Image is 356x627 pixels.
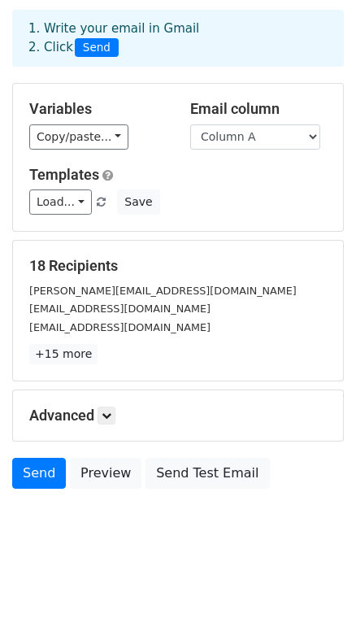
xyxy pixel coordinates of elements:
h5: 18 Recipients [29,257,327,275]
h5: Variables [29,100,166,118]
div: 1. Write your email in Gmail 2. Click [16,20,340,57]
h5: Email column [190,100,327,118]
small: [PERSON_NAME][EMAIL_ADDRESS][DOMAIN_NAME] [29,285,297,297]
h5: Advanced [29,407,327,425]
button: Save [117,189,159,215]
iframe: Chat Widget [275,549,356,627]
small: [EMAIL_ADDRESS][DOMAIN_NAME] [29,303,211,315]
a: Send Test Email [145,458,269,489]
small: [EMAIL_ADDRESS][DOMAIN_NAME] [29,321,211,333]
a: Copy/paste... [29,124,128,150]
a: Load... [29,189,92,215]
a: +15 more [29,344,98,364]
a: Preview [70,458,141,489]
a: Templates [29,166,99,183]
span: Send [75,38,119,58]
a: Send [12,458,66,489]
